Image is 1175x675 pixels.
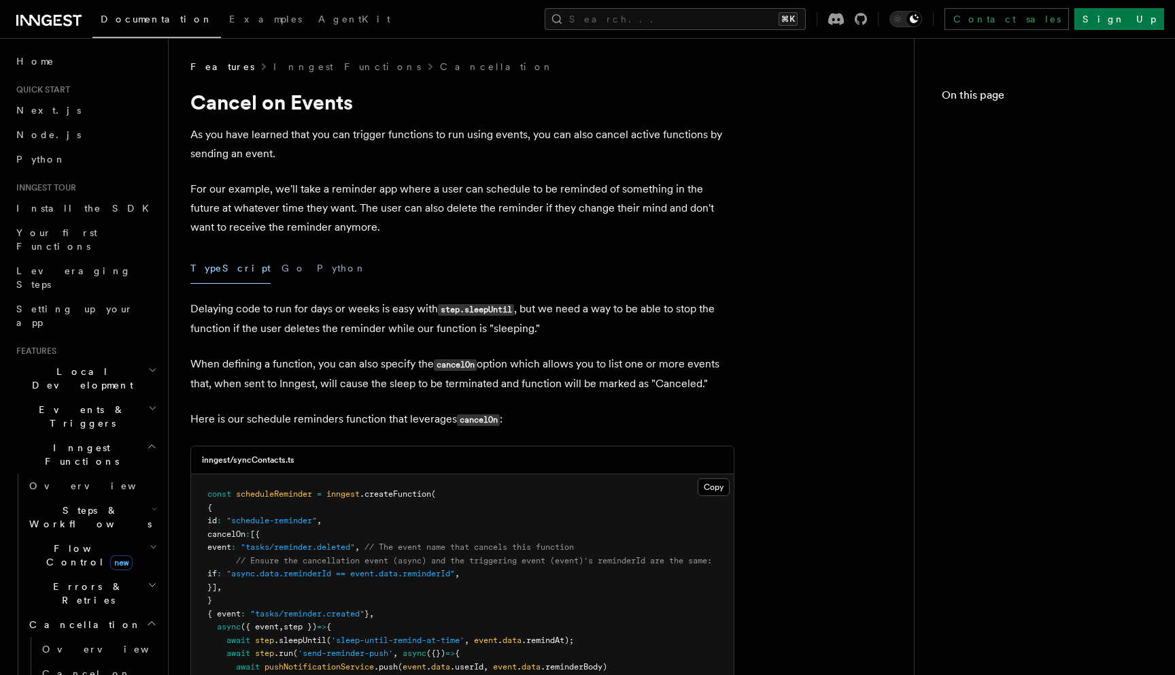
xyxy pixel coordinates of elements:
span: await [226,636,250,645]
a: Overview [37,637,160,661]
span: Events & Triggers [11,403,148,430]
span: => [445,648,455,658]
span: ({}) [426,648,445,658]
span: ( [293,648,298,658]
span: , [393,648,398,658]
a: AgentKit [310,4,398,37]
span: new [110,555,133,570]
span: = [317,489,322,499]
span: Quick start [11,84,70,95]
span: } [364,609,369,619]
button: Local Development [11,359,160,397]
span: Overview [42,644,182,655]
span: Overview [29,480,169,491]
span: Home [16,54,54,68]
a: Leveraging Steps [11,259,160,297]
span: event [403,662,426,672]
span: "async.data.reminderId == event.data.reminderId" [226,569,455,578]
kbd: ⌘K [779,12,798,26]
span: Install the SDK [16,203,157,214]
h3: inngest/syncContacts.ts [202,455,294,465]
span: Next.js [16,105,81,116]
span: Local Development [11,365,148,392]
p: Here is our schedule reminders function that leverages : [190,410,734,429]
span: const [207,489,231,499]
span: Flow Control [24,542,150,569]
a: Node.js [11,122,160,147]
span: ( [431,489,436,499]
span: } [207,595,212,605]
button: Events & Triggers [11,397,160,435]
button: Steps & Workflows [24,498,160,536]
span: async [403,648,426,658]
span: Documentation [101,14,213,24]
a: Contact sales [944,8,1069,30]
span: event [474,636,498,645]
span: Tips [964,139,998,152]
button: Cancellation [24,612,160,637]
span: Leveraging Steps [16,265,131,290]
span: // The event name that cancels this function [364,542,574,552]
span: data [431,662,450,672]
span: Inngest tour [11,182,76,193]
a: Python [11,147,160,171]
span: [{ [250,529,260,539]
span: step }) [284,622,317,631]
code: cancelOn [457,414,500,426]
span: data [522,662,541,672]
span: "schedule-reminder" [226,516,317,525]
a: Overview [24,474,160,498]
p: When defining a function, you can also specify the option which allows you to list one or more ev... [190,355,734,393]
code: cancelOn [434,359,477,371]
span: }] [207,582,217,592]
span: Python [16,154,66,165]
span: Steps & Workflows [24,504,152,531]
span: .run [274,648,293,658]
span: event [493,662,517,672]
span: inngest [326,489,360,499]
span: step [255,636,274,645]
span: { [326,622,331,631]
span: ( [326,636,331,645]
span: cancelOn [207,529,245,539]
button: Copy [698,478,730,496]
p: Delaying code to run for days or weeks is easy with , but we need a way to be able to stop the fu... [190,299,734,338]
span: Setting up your app [16,303,133,328]
a: Install the SDK [11,196,160,220]
span: , [369,609,374,619]
span: : [241,609,245,619]
span: , [217,582,222,592]
span: { [455,648,460,658]
span: Features [190,60,254,73]
span: .remindAt); [522,636,574,645]
span: .push [374,662,398,672]
span: .sleepUntil [274,636,326,645]
span: ({ event [241,622,279,631]
span: data [503,636,522,645]
span: // Ensure the cancellation event (async) and the triggering event (event)'s reminderId are the same: [236,556,712,565]
span: Features [11,346,56,357]
p: For our example, we'll take a reminder app where a user can schedule to be reminded of something ... [190,180,734,237]
span: event [207,542,231,552]
button: Python [317,253,367,284]
a: Examples [221,4,310,37]
a: Documentation [92,4,221,38]
span: .userId [450,662,483,672]
span: async [217,622,241,631]
span: pushNotificationService [265,662,374,672]
a: Cancellation [440,60,554,73]
span: : [217,569,222,578]
a: Home [11,49,160,73]
button: TypeScript [190,253,271,284]
code: step.sleepUntil [438,304,514,316]
a: Tips [958,133,1148,158]
p: As you have learned that you can trigger functions to run using events, you can also cancel activ... [190,125,734,163]
span: "tasks/reminder.deleted" [241,542,355,552]
span: . [498,636,503,645]
button: Go [282,253,306,284]
span: .reminderBody) [541,662,607,672]
span: "tasks/reminder.created" [250,609,364,619]
span: 'sleep-until-remind-at-time' [331,636,464,645]
span: , [483,662,488,672]
a: Sign Up [1074,8,1164,30]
